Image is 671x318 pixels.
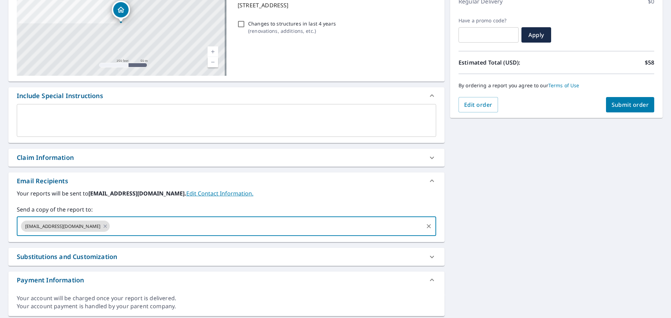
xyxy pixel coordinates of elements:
a: Terms of Use [548,82,579,89]
div: [EMAIL_ADDRESS][DOMAIN_NAME] [21,221,110,232]
div: Your account will be charged once your report is delivered. [17,294,436,302]
a: EditContactInfo [186,190,253,197]
label: Send a copy of the report to: [17,205,436,214]
div: Your account payment is handled by your parent company. [17,302,436,310]
p: [STREET_ADDRESS] [238,1,433,9]
span: Edit order [464,101,492,109]
p: Estimated Total (USD): [459,58,556,67]
div: Payment Information [8,272,445,288]
div: Payment Information [17,275,84,285]
label: Your reports will be sent to [17,189,436,198]
p: ( renovations, additions, etc. ) [248,27,336,35]
span: Submit order [612,101,649,109]
div: Dropped pin, building 1, Residential property, 212 Saint Benedict Pevely, MO 63070 [112,1,130,22]
div: Claim Information [8,149,445,167]
div: Substitutions and Customization [8,248,445,266]
b: [EMAIL_ADDRESS][DOMAIN_NAME]. [88,190,186,197]
div: Include Special Instructions [17,91,103,101]
a: Current Level 17, Zoom Out [208,57,218,67]
div: Email Recipients [17,176,68,186]
p: $58 [645,58,654,67]
div: Claim Information [17,153,74,162]
a: Current Level 17, Zoom In [208,46,218,57]
p: Changes to structures in last 4 years [248,20,336,27]
button: Apply [521,27,551,43]
label: Have a promo code? [459,17,519,24]
div: Include Special Instructions [8,87,445,104]
span: [EMAIL_ADDRESS][DOMAIN_NAME] [21,223,104,230]
p: By ordering a report you agree to our [459,82,654,89]
button: Edit order [459,97,498,112]
span: Apply [527,31,546,39]
button: Clear [424,221,434,231]
div: Substitutions and Customization [17,252,117,261]
div: Email Recipients [8,172,445,189]
button: Submit order [606,97,655,112]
